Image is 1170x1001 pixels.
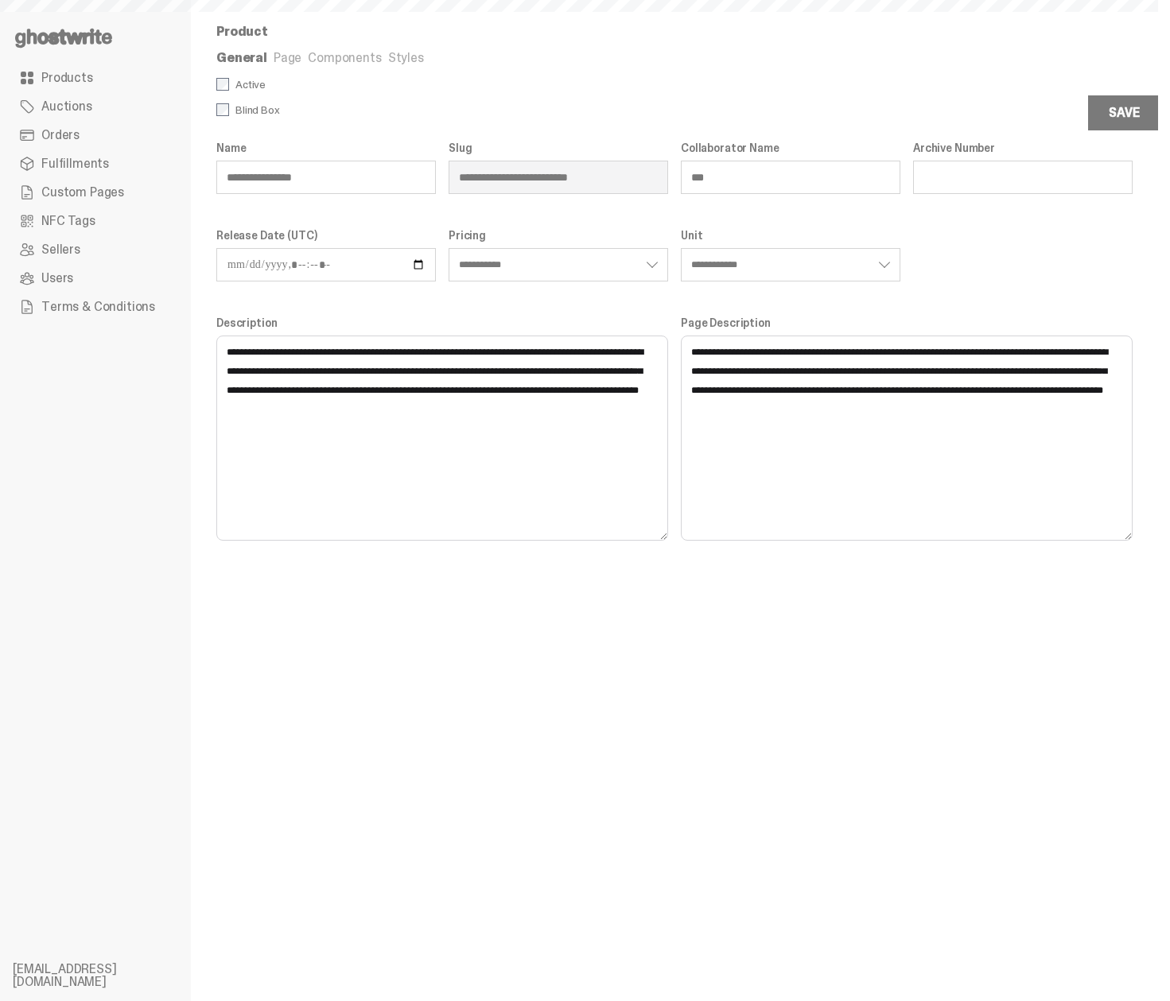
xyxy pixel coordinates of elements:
span: Fulfillments [41,157,109,170]
span: NFC Tags [41,215,95,227]
a: Custom Pages [13,178,178,207]
label: Archive Number [913,142,1133,154]
span: Orders [41,129,80,142]
label: Collaborator Name [681,142,900,154]
a: Product [216,23,268,40]
label: Pricing [449,229,668,242]
a: Page [274,49,301,66]
a: Users [13,264,178,293]
a: Styles [388,49,424,66]
span: Users [41,272,73,285]
button: Save [1088,95,1160,130]
label: Unit [681,229,900,242]
label: Release Date (UTC) [216,229,436,242]
span: Custom Pages [41,186,124,199]
label: Active [216,78,674,91]
a: Fulfillments [13,149,178,178]
label: Description [216,316,668,329]
span: Auctions [41,100,92,113]
a: Auctions [13,92,178,121]
label: Blind Box [216,103,674,116]
a: NFC Tags [13,207,178,235]
input: Blind Box [216,103,229,116]
input: Active [216,78,229,91]
span: Products [41,72,93,84]
label: Page Description [681,316,1133,329]
a: Components [308,49,381,66]
a: Products [13,64,178,92]
li: [EMAIL_ADDRESS][DOMAIN_NAME] [13,963,204,988]
a: General [216,49,267,66]
span: Terms & Conditions [41,301,155,313]
label: Slug [449,142,668,154]
div: Save [1109,107,1139,119]
a: Orders [13,121,178,149]
label: Name [216,142,436,154]
a: Terms & Conditions [13,293,178,321]
span: Sellers [41,243,80,256]
a: Sellers [13,235,178,264]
